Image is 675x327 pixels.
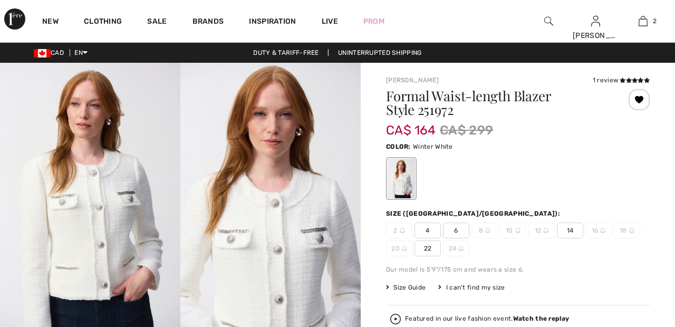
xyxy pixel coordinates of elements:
a: Clothing [84,17,122,28]
a: New [42,17,59,28]
h1: Formal Waist-length Blazer Style 251972 [386,89,606,117]
span: 4 [414,223,441,238]
img: ring-m.svg [458,246,464,251]
strong: Watch the replay [513,315,570,322]
img: My Info [591,15,600,27]
span: 18 [614,223,640,238]
span: CA$ 164 [386,112,436,138]
span: Inspiration [249,17,296,28]
span: 24 [443,241,469,256]
div: Size ([GEOGRAPHIC_DATA]/[GEOGRAPHIC_DATA]): [386,209,562,218]
span: 16 [585,223,612,238]
img: 1ère Avenue [4,8,25,30]
span: Size Guide [386,283,426,292]
span: CA$ 299 [440,121,493,140]
img: Canadian Dollar [34,49,51,57]
a: Prom [363,16,384,27]
div: I can't find my size [438,283,505,292]
a: Sign In [591,16,600,26]
div: Featured in our live fashion event. [405,315,569,322]
img: ring-m.svg [400,228,405,233]
a: 2 [620,15,666,27]
span: 8 [471,223,498,238]
span: 2 [386,223,412,238]
span: 20 [386,241,412,256]
a: Live [322,16,338,27]
span: 22 [414,241,441,256]
span: 2 [653,16,657,26]
img: ring-m.svg [485,228,490,233]
span: Color: [386,143,411,150]
img: ring-m.svg [629,228,634,233]
span: CAD [34,49,68,56]
a: Sale [147,17,167,28]
span: 6 [443,223,469,238]
span: 12 [528,223,555,238]
div: 1 review [593,75,650,85]
img: ring-m.svg [515,228,520,233]
img: ring-m.svg [402,246,407,251]
div: Our model is 5'9"/175 cm and wears a size 6. [386,265,650,274]
a: [PERSON_NAME] [386,76,439,84]
span: EN [74,49,88,56]
span: Winter White [413,143,453,150]
span: 10 [500,223,526,238]
img: Watch the replay [390,314,401,324]
div: Winter White [388,159,415,198]
img: ring-m.svg [600,228,605,233]
span: 14 [557,223,583,238]
div: [PERSON_NAME] [573,30,619,41]
img: ring-m.svg [543,228,548,233]
img: My Bag [639,15,648,27]
img: search the website [544,15,553,27]
a: Brands [192,17,224,28]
